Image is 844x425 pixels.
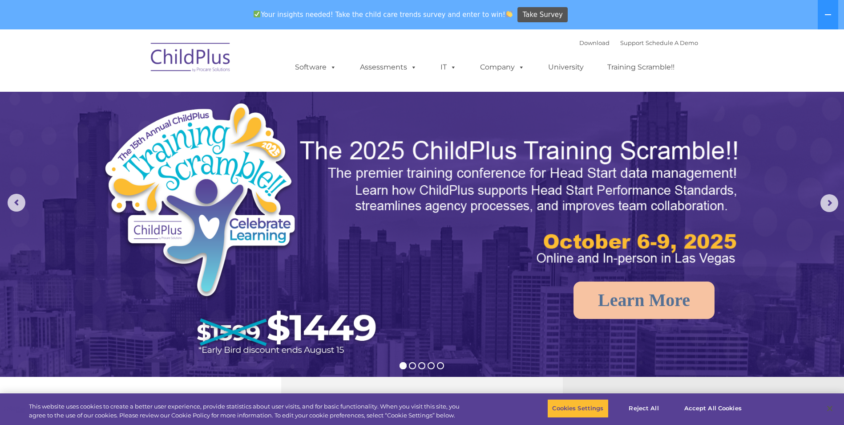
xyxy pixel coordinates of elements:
[351,58,426,76] a: Assessments
[620,39,644,46] a: Support
[124,59,151,65] span: Last name
[124,95,162,102] span: Phone number
[523,7,563,23] span: Take Survey
[547,399,608,418] button: Cookies Settings
[579,39,698,46] font: |
[579,39,610,46] a: Download
[146,37,235,81] img: ChildPlus by Procare Solutions
[286,58,345,76] a: Software
[646,39,698,46] a: Schedule A Demo
[471,58,533,76] a: Company
[598,58,683,76] a: Training Scramble!!
[517,7,568,23] a: Take Survey
[432,58,465,76] a: IT
[29,402,464,420] div: This website uses cookies to create a better user experience, provide statistics about user visit...
[616,399,672,418] button: Reject All
[506,11,513,17] img: 👏
[539,58,593,76] a: University
[820,399,840,418] button: Close
[250,6,517,23] span: Your insights needed! Take the child care trends survey and enter to win!
[254,11,260,17] img: ✅
[679,399,747,418] button: Accept All Cookies
[573,282,715,319] a: Learn More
